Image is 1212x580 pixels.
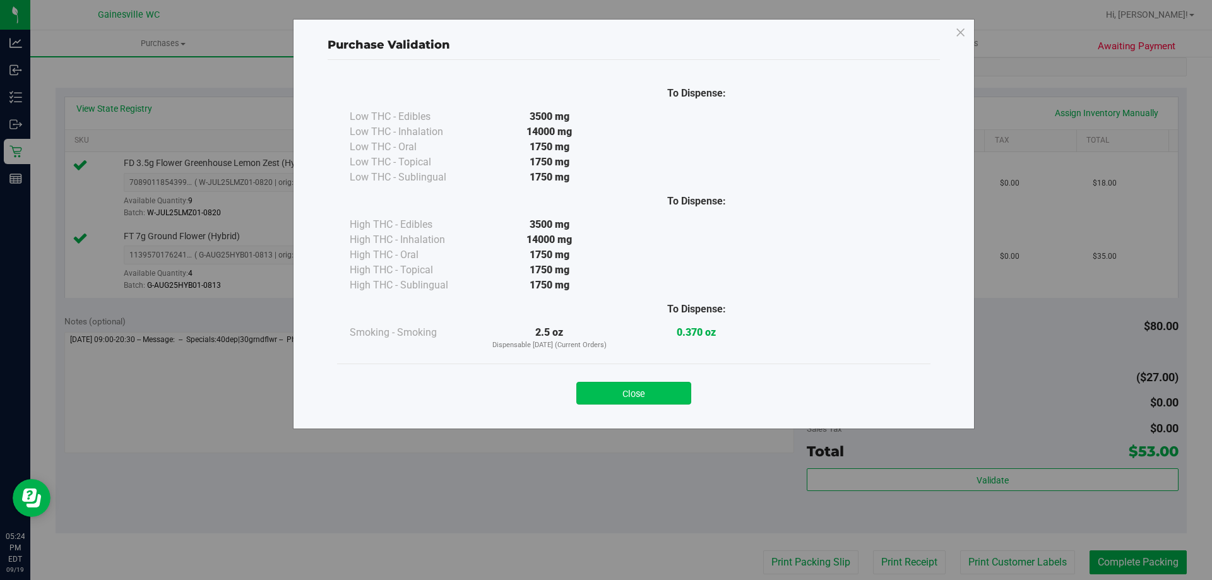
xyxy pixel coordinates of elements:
[476,170,623,185] div: 1750 mg
[476,278,623,293] div: 1750 mg
[623,302,770,317] div: To Dispense:
[476,217,623,232] div: 3500 mg
[476,263,623,278] div: 1750 mg
[476,124,623,139] div: 14000 mg
[328,38,450,52] span: Purchase Validation
[350,109,476,124] div: Low THC - Edibles
[350,155,476,170] div: Low THC - Topical
[350,217,476,232] div: High THC - Edibles
[476,340,623,351] p: Dispensable [DATE] (Current Orders)
[350,263,476,278] div: High THC - Topical
[350,325,476,340] div: Smoking - Smoking
[476,109,623,124] div: 3500 mg
[476,325,623,351] div: 2.5 oz
[350,247,476,263] div: High THC - Oral
[350,124,476,139] div: Low THC - Inhalation
[623,86,770,101] div: To Dispense:
[476,139,623,155] div: 1750 mg
[350,170,476,185] div: Low THC - Sublingual
[476,155,623,170] div: 1750 mg
[350,278,476,293] div: High THC - Sublingual
[476,232,623,247] div: 14000 mg
[677,326,716,338] strong: 0.370 oz
[576,382,691,405] button: Close
[476,247,623,263] div: 1750 mg
[350,139,476,155] div: Low THC - Oral
[623,194,770,209] div: To Dispense:
[13,479,50,517] iframe: Resource center
[350,232,476,247] div: High THC - Inhalation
